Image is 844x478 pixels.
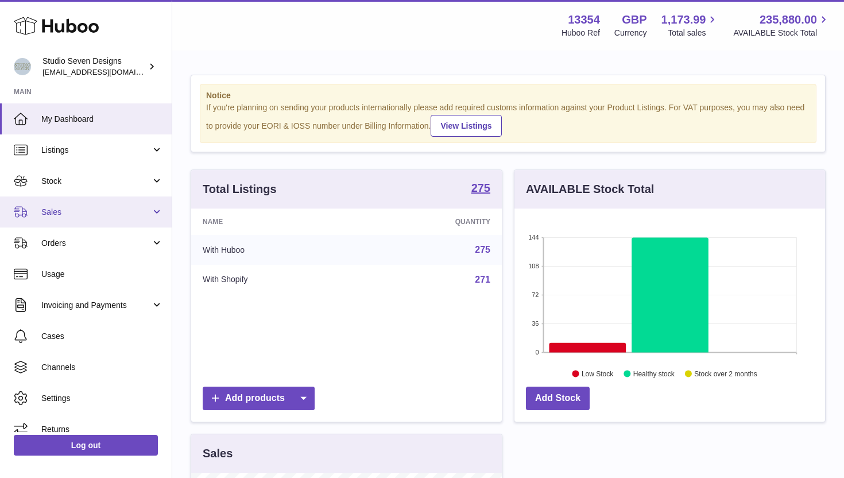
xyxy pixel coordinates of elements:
[532,320,539,327] text: 36
[206,90,810,101] strong: Notice
[733,28,830,38] span: AVAILABLE Stock Total
[203,446,233,461] h3: Sales
[41,176,151,187] span: Stock
[42,67,169,76] span: [EMAIL_ADDRESS][DOMAIN_NAME]
[14,58,31,75] img: contact.studiosevendesigns@gmail.com
[42,56,146,78] div: Studio Seven Designs
[471,182,490,194] strong: 275
[694,369,757,377] text: Stock over 2 months
[471,182,490,196] a: 275
[203,182,277,197] h3: Total Listings
[41,238,151,249] span: Orders
[191,209,359,235] th: Name
[526,387,590,410] a: Add Stock
[622,12,646,28] strong: GBP
[532,291,539,298] text: 72
[760,12,817,28] span: 235,880.00
[14,435,158,456] a: Log out
[41,362,163,373] span: Channels
[191,235,359,265] td: With Huboo
[41,424,163,435] span: Returns
[431,115,501,137] a: View Listings
[633,369,675,377] text: Healthy stock
[661,12,719,38] a: 1,173.99 Total sales
[733,12,830,38] a: 235,880.00 AVAILABLE Stock Total
[191,265,359,295] td: With Shopify
[528,263,539,269] text: 108
[661,12,706,28] span: 1,173.99
[526,182,654,197] h3: AVAILABLE Stock Total
[668,28,719,38] span: Total sales
[562,28,600,38] div: Huboo Ref
[528,234,539,241] text: 144
[535,349,539,356] text: 0
[41,269,163,280] span: Usage
[41,207,151,218] span: Sales
[41,114,163,125] span: My Dashboard
[614,28,647,38] div: Currency
[582,369,614,377] text: Low Stock
[41,300,151,311] span: Invoicing and Payments
[568,12,600,28] strong: 13354
[359,209,502,235] th: Quantity
[41,393,163,404] span: Settings
[203,387,315,410] a: Add products
[475,245,490,255] a: 275
[475,275,490,284] a: 271
[206,102,810,137] div: If you're planning on sending your products internationally please add required customs informati...
[41,331,163,342] span: Cases
[41,145,151,156] span: Listings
